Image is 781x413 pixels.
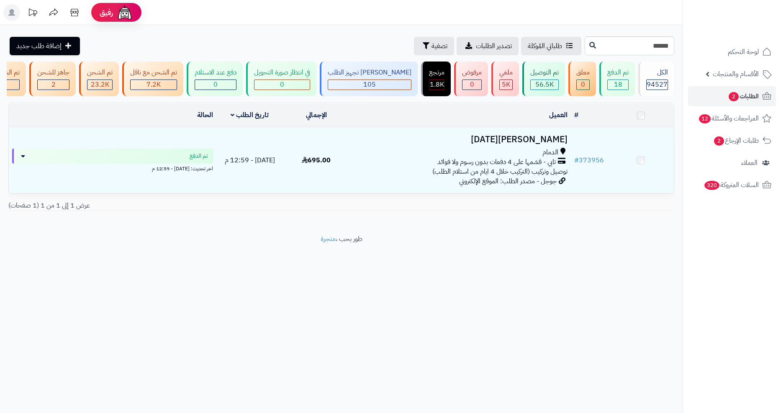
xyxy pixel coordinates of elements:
[437,157,556,167] span: تابي - قسّمها على 4 دفعات بدون رسوم ولا فوائد
[16,41,62,51] span: إضافة طلب جديد
[577,80,589,90] div: 0
[688,175,776,195] a: السلات المتروكة320
[521,62,567,96] a: تم التوصيل 56.5K
[130,68,177,77] div: تم الشحن مع ناقل
[729,92,739,101] span: 2
[713,68,759,80] span: الأقسام والمنتجات
[254,80,310,90] div: 0
[363,80,376,90] span: 105
[614,80,622,90] span: 18
[254,68,310,77] div: في انتظار صورة التحويل
[10,37,80,55] a: إضافة طلب جديد
[688,153,776,173] a: العملاء
[490,62,521,96] a: ملغي 5K
[542,148,558,157] span: الدمام
[530,68,559,77] div: تم التوصيل
[22,4,43,23] a: تحديثات المنصة
[704,181,719,190] span: 320
[688,86,776,106] a: الطلبات2
[306,110,327,120] a: الإجمالي
[452,62,490,96] a: مرفوض 0
[499,68,513,77] div: ملغي
[121,62,185,96] a: تم الشحن مع ناقل 7.2K
[688,42,776,62] a: لوحة التحكم
[574,110,578,120] a: #
[462,80,481,90] div: 0
[12,164,213,172] div: اخر تحديث: [DATE] - 12:59 م
[231,110,269,120] a: تاريخ الطلب
[195,68,236,77] div: دفع عند الاستلام
[459,176,557,186] span: جوجل - مصدر الطلب: الموقع الإلكتروني
[429,80,444,90] div: 1807
[430,80,444,90] span: 1.8K
[185,62,244,96] a: دفع عند الاستلام 0
[528,41,562,51] span: طلباتي المُوكلة
[728,90,759,102] span: الطلبات
[549,110,568,120] a: العميل
[688,108,776,128] a: المراجعات والأسئلة12
[608,80,628,90] div: 18
[116,4,133,21] img: ai-face.png
[197,110,213,120] a: الحالة
[353,135,568,144] h3: [PERSON_NAME][DATE]
[470,80,474,90] span: 0
[567,62,598,96] a: معلق 0
[328,68,411,77] div: [PERSON_NAME] تجهيز الطلب
[190,152,208,160] span: تم الدفع
[502,80,510,90] span: 5K
[724,23,773,41] img: logo-2.png
[302,155,331,165] span: 695.00
[581,80,585,90] span: 0
[2,201,342,210] div: عرض 1 إلى 1 من 1 (1 صفحات)
[87,68,113,77] div: تم الشحن
[321,234,336,244] a: متجرة
[318,62,419,96] a: [PERSON_NAME] تجهيز الطلب 105
[699,114,711,123] span: 12
[419,62,452,96] a: مرتجع 1.8K
[146,80,161,90] span: 7.2K
[457,37,519,55] a: تصدير الطلبات
[646,68,668,77] div: الكل
[414,37,454,55] button: تصفية
[728,46,759,58] span: لوحة التحكم
[535,80,554,90] span: 56.5K
[688,131,776,151] a: طلبات الإرجاع2
[280,80,284,90] span: 0
[28,62,77,96] a: جاهز للشحن 2
[607,68,629,77] div: تم الدفع
[87,80,112,90] div: 23178
[741,157,758,169] span: العملاء
[637,62,676,96] a: الكل94527
[432,167,568,177] span: توصيل وتركيب (التركيب خلال 4 ايام من استلام الطلب)
[704,179,759,191] span: السلات المتروكة
[38,80,69,90] div: 2
[713,135,759,146] span: طلبات الإرجاع
[521,37,581,55] a: طلباتي المُوكلة
[714,136,724,146] span: 2
[576,68,590,77] div: معلق
[213,80,218,90] span: 0
[574,155,604,165] a: #373956
[429,68,444,77] div: مرتجع
[531,80,558,90] div: 56517
[100,8,113,18] span: رفيق
[244,62,318,96] a: في انتظار صورة التحويل 0
[432,41,447,51] span: تصفية
[37,68,69,77] div: جاهز للشحن
[91,80,109,90] span: 23.2K
[77,62,121,96] a: تم الشحن 23.2K
[51,80,56,90] span: 2
[647,80,668,90] span: 94527
[462,68,482,77] div: مرفوض
[476,41,512,51] span: تصدير الطلبات
[500,80,512,90] div: 4962
[195,80,236,90] div: 0
[698,113,759,124] span: المراجعات والأسئلة
[225,155,275,165] span: [DATE] - 12:59 م
[328,80,411,90] div: 105
[131,80,177,90] div: 7223
[574,155,579,165] span: #
[598,62,637,96] a: تم الدفع 18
